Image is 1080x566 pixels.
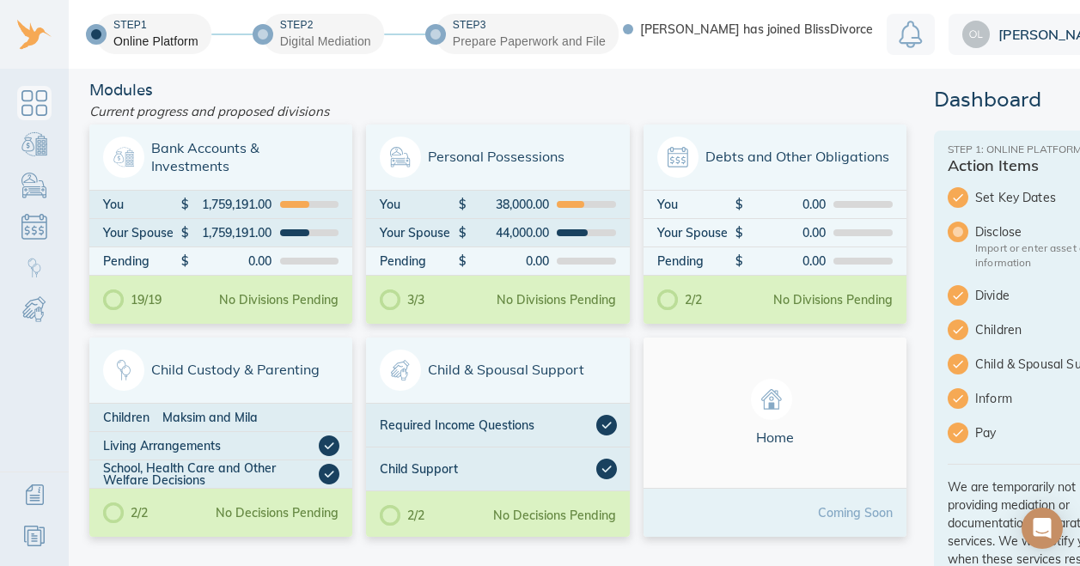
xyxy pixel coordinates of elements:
[181,227,190,239] div: $
[657,379,893,447] span: Home
[113,18,198,33] div: Step 1
[657,198,735,210] div: You
[735,255,744,267] div: $
[103,255,181,267] div: Pending
[113,33,198,50] div: Online Platform
[735,227,744,239] div: $
[735,198,744,210] div: $
[103,227,181,239] div: Your Spouse
[162,411,339,423] div: Maksim and Mila
[380,350,615,391] span: Child & Spousal Support
[657,137,893,178] span: Debts and Other Obligations
[103,137,339,178] span: Bank Accounts & Investments
[744,227,826,239] div: 0.00
[216,507,339,519] div: No Decisions Pending
[181,255,190,267] div: $
[103,289,162,310] div: 19/19
[497,294,616,306] div: No Divisions Pending
[1022,508,1063,549] div: Open Intercom Messenger
[380,459,595,479] div: Child Support
[103,462,319,486] div: School, Health Care and Other Welfare Decisions
[657,289,702,310] div: 2/2
[280,33,371,50] div: Digital Mediation
[17,86,52,120] a: Dashboard
[467,255,548,267] div: 0.00
[82,98,913,125] div: Current progress and proposed divisions
[17,251,52,285] a: Child Custody & Parenting
[103,350,339,391] span: Child Custody & Parenting
[17,210,52,244] a: Debts & Obligations
[103,435,319,456] div: Living Arrangements
[773,294,893,306] div: No Divisions Pending
[899,21,923,48] img: Notification
[190,255,272,267] div: 0.00
[190,198,272,210] div: 1,759,191.00
[366,125,629,324] a: Personal PossessionsYou$38,000.00Your Spouse$44,000.00Pending$0.003/3No Divisions Pending
[380,289,424,310] div: 3/3
[818,507,893,519] div: Coming Soon
[380,227,458,239] div: Your Spouse
[459,255,467,267] div: $
[17,292,52,326] a: Child & Spousal Support
[17,478,52,512] a: Additional Information
[366,338,629,537] a: Child & Spousal SupportRequired Income QuestionsChild Support2/2No Decisions Pending
[380,255,458,267] div: Pending
[181,198,190,210] div: $
[103,198,181,210] div: You
[380,198,458,210] div: You
[453,18,606,33] div: Step 3
[89,338,352,537] a: Child Custody & ParentingChildrenMaksim and MilaLiving ArrangementsSchool, Health Care and Other ...
[190,227,272,239] div: 1,759,191.00
[17,519,52,553] a: Resources
[380,415,595,435] div: Required Income Questions
[17,168,52,203] a: Personal Possessions
[467,198,548,210] div: 38,000.00
[644,125,906,324] a: Debts and Other ObligationsYou$0.00Your Spouse$0.00Pending$0.002/2No Divisions Pending
[453,33,606,50] div: Prepare Paperwork and File
[744,198,826,210] div: 0.00
[744,255,826,267] div: 0.00
[644,338,906,537] a: HomeComing Soon
[219,294,339,306] div: No Divisions Pending
[459,227,467,239] div: $
[962,21,990,48] img: 18b314804d231a12b568563600782c47
[103,502,148,523] div: 2/2
[467,227,548,239] div: 44,000.00
[493,509,616,521] div: No Decisions Pending
[89,125,352,324] a: Bank Accounts & InvestmentsYou$1,759,191.00Your Spouse$1,759,191.00Pending$0.0019/19No Divisions ...
[103,411,162,423] div: Children
[380,137,615,178] span: Personal Possessions
[82,82,913,98] div: Modules
[380,505,424,526] div: 2/2
[459,198,467,210] div: $
[17,127,52,161] a: Bank Accounts & Investments
[657,227,735,239] div: Your Spouse
[657,255,735,267] div: Pending
[280,18,371,33] div: Step 2
[640,23,873,35] span: [PERSON_NAME] has joined BlissDivorce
